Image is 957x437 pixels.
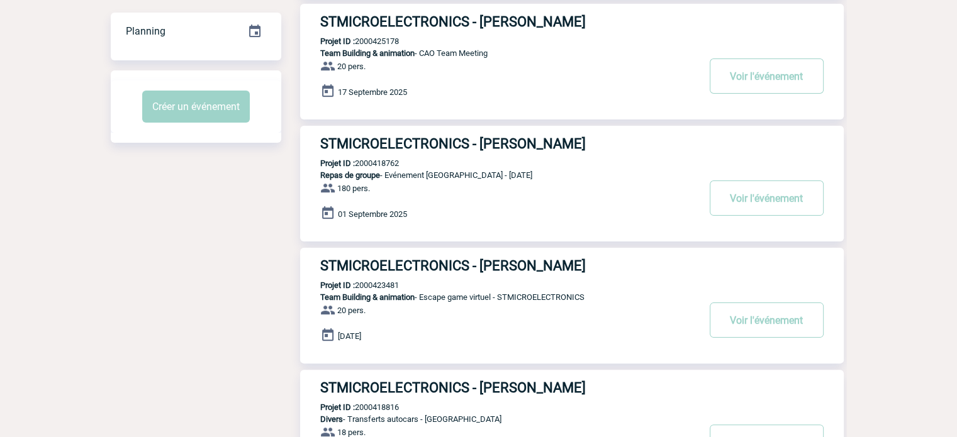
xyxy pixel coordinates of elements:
[300,36,399,46] p: 2000425178
[338,209,407,219] span: 01 Septembre 2025
[338,87,407,97] span: 17 Septembre 2025
[320,280,355,290] b: Projet ID :
[320,36,355,46] b: Projet ID :
[300,14,844,30] a: STMICROELECTRONICS - [PERSON_NAME]
[300,158,399,168] p: 2000418762
[142,91,250,123] button: Créer un événement
[300,48,698,58] p: - CAO Team Meeting
[710,180,824,216] button: Voir l'événement
[710,58,824,94] button: Voir l'événement
[300,380,844,396] a: STMICROELECTRONICS - [PERSON_NAME]
[320,158,355,168] b: Projet ID :
[337,428,366,437] span: 18 pers.
[710,302,824,338] button: Voir l'événement
[320,48,415,58] span: Team Building & animation
[320,258,698,274] h3: STMICROELECTRONICS - [PERSON_NAME]
[300,280,399,290] p: 2000423481
[320,136,698,152] h3: STMICROELECTRONICS - [PERSON_NAME]
[337,62,366,71] span: 20 pers.
[320,292,415,302] span: Team Building & animation
[320,380,698,396] h3: STMICROELECTRONICS - [PERSON_NAME]
[300,414,698,424] p: - Transferts autocars - [GEOGRAPHIC_DATA]
[111,12,281,49] a: Planning
[300,258,844,274] a: STMICROELECTRONICS - [PERSON_NAME]
[300,170,698,180] p: - Evénement [GEOGRAPHIC_DATA] - [DATE]
[337,184,370,193] span: 180 pers.
[320,170,380,180] span: Repas de groupe
[320,402,355,412] b: Projet ID :
[320,414,343,424] span: Divers
[111,13,281,50] div: Retrouvez ici tous vos événements organisés par date et état d'avancement
[300,402,399,412] p: 2000418816
[338,331,361,341] span: [DATE]
[320,14,698,30] h3: STMICROELECTRONICS - [PERSON_NAME]
[337,306,366,315] span: 20 pers.
[300,136,844,152] a: STMICROELECTRONICS - [PERSON_NAME]
[300,292,698,302] p: - Escape game virtuel - STMICROELECTRONICS
[126,25,165,37] span: Planning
